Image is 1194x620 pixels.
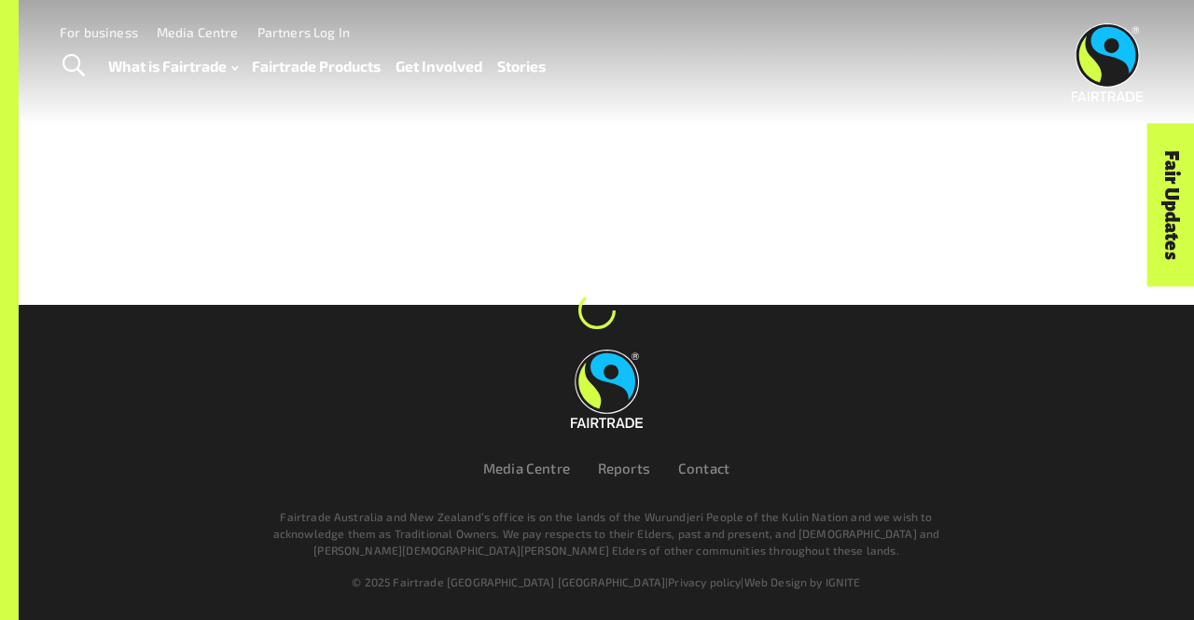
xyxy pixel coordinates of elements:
img: Fairtrade Australia New Zealand logo [1072,23,1144,102]
a: Fairtrade Products [252,53,381,79]
a: Web Design by IGNITE [744,575,861,588]
p: Fairtrade Australia and New Zealand’s office is on the lands of the Wurundjeri People of the Kuli... [269,508,944,558]
a: For business [60,24,138,40]
a: Media Centre [483,460,570,476]
a: Partners Log In [257,24,350,40]
img: Fairtrade Australia New Zealand logo [571,350,643,428]
a: Toggle Search [50,43,96,90]
span: © 2025 Fairtrade [GEOGRAPHIC_DATA] [GEOGRAPHIC_DATA] [352,575,665,588]
a: What is Fairtrade [108,53,238,79]
a: Get Involved [396,53,482,79]
div: | | [95,573,1118,590]
a: Media Centre [157,24,239,40]
a: Reports [598,460,650,476]
a: Stories [497,53,546,79]
a: Privacy policy [668,575,741,588]
a: Contact [678,460,729,476]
